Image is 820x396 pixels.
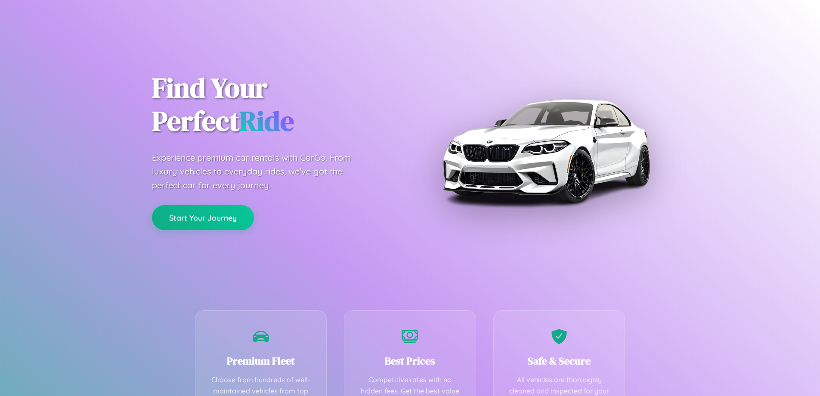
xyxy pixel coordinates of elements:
[507,354,612,368] h3: Safe & Secure
[438,43,653,259] img: Premium BMW car rental vehicle
[152,205,254,230] button: Start Your Journey
[239,102,294,140] span: Ride
[357,354,463,368] h3: Best Prices
[152,72,397,138] h1: Find Your Perfect
[208,354,314,368] h3: Premium Fleet
[152,151,367,192] p: Experience premium car rentals with CarGo. From luxury vehicles to everyday rides, we've got the ...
